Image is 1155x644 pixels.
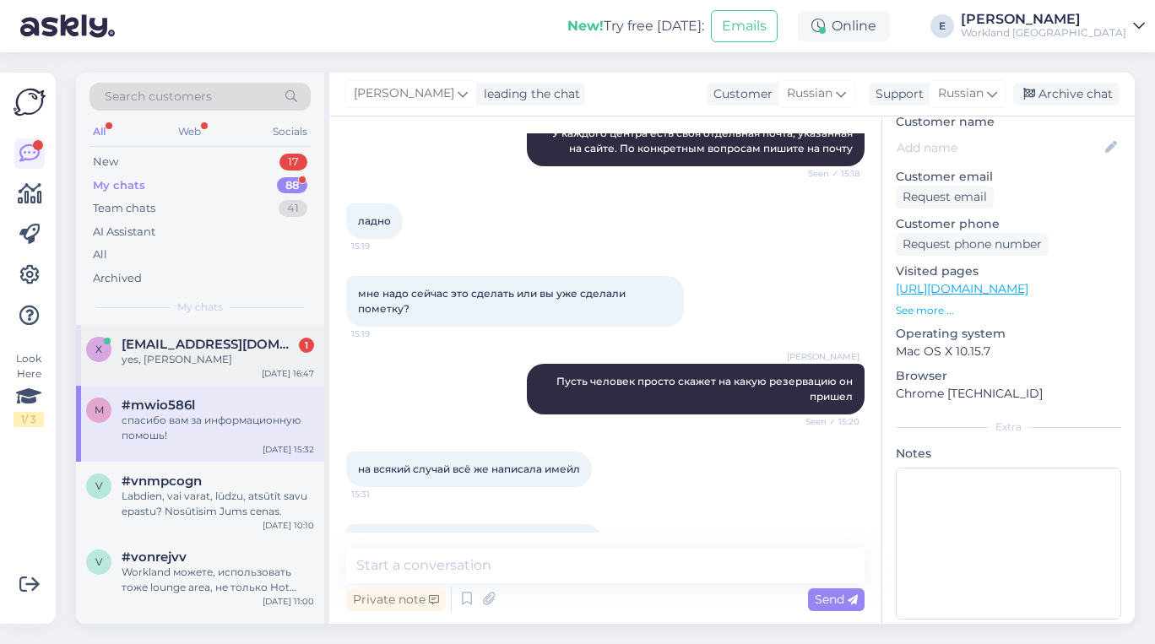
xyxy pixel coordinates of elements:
[175,121,204,143] div: Web
[796,167,859,180] span: Seen ✓ 15:18
[122,352,314,367] div: yes, [PERSON_NAME]
[567,16,704,36] div: Try free [DATE]:
[896,303,1121,318] p: See more ...
[1013,83,1120,106] div: Archive chat
[358,287,628,315] span: мне надо сейчас это сделать или вы уже сделали пометку?
[351,240,415,252] span: 15:19
[122,474,202,489] span: #vnmpcogn
[896,325,1121,343] p: Operating system
[177,300,223,315] span: My chats
[477,85,580,103] div: leading the chat
[961,26,1126,40] div: Workland [GEOGRAPHIC_DATA]
[358,214,391,227] span: ладно
[279,154,307,170] div: 17
[896,262,1121,280] p: Visited pages
[961,13,1126,26] div: [PERSON_NAME]
[95,403,104,416] span: m
[707,85,773,103] div: Customer
[798,11,890,41] div: Online
[896,445,1121,463] p: Notes
[938,84,984,103] span: Russian
[896,186,994,208] div: Request email
[105,88,212,106] span: Search customers
[122,489,314,519] div: Labdien, vai varat, lūdzu, atsūtīt savu epastu? Nosūtīsim Jums cenas.
[556,375,855,403] span: Пусть человек просто скажет на какую резервацию он пришел
[93,177,145,194] div: My chats
[279,200,307,217] div: 41
[896,367,1121,385] p: Browser
[262,367,314,380] div: [DATE] 16:47
[277,177,307,194] div: 88
[263,519,314,532] div: [DATE] 10:10
[358,463,580,475] span: на всякий случай всё же написала имейл
[122,398,195,413] span: #mwio586l
[896,113,1121,131] p: Customer name
[961,13,1145,40] a: [PERSON_NAME]Workland [GEOGRAPHIC_DATA]
[95,343,102,355] span: x
[89,121,109,143] div: All
[869,85,924,103] div: Support
[787,84,832,103] span: Russian
[93,224,155,241] div: AI Assistant
[95,555,102,568] span: v
[93,246,107,263] div: All
[896,233,1049,256] div: Request phone number
[796,415,859,428] span: Seen ✓ 15:20
[95,479,102,492] span: v
[896,168,1121,186] p: Customer email
[122,549,187,565] span: #vonrejvv
[897,138,1102,157] input: Add name
[815,592,858,607] span: Send
[896,385,1121,403] p: Chrome [TECHNICAL_ID]
[346,588,446,611] div: Private note
[93,154,118,170] div: New
[93,270,142,287] div: Archived
[896,343,1121,360] p: Mac OS X 10.15.7
[711,10,778,42] button: Emails
[351,488,415,501] span: 15:31
[930,14,954,38] div: E
[263,443,314,456] div: [DATE] 15:32
[269,121,311,143] div: Socials
[896,215,1121,233] p: Customer phone
[896,281,1028,296] a: [URL][DOMAIN_NAME]
[567,18,604,34] b: New!
[263,595,314,608] div: [DATE] 11:00
[896,419,1121,435] div: Extra
[14,86,46,118] img: Askly Logo
[14,412,44,427] div: 1 / 3
[351,327,415,340] span: 15:19
[122,565,314,595] div: Workland можете, использовать тоже lounge area, не только Hot desk
[787,350,859,363] span: [PERSON_NAME]
[93,200,155,217] div: Team chats
[299,338,314,353] div: 1
[14,351,44,427] div: Look Here
[354,84,454,103] span: [PERSON_NAME]
[122,413,314,443] div: спасибо вам за информационную помошь!
[122,337,297,352] span: x1t86@live.com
